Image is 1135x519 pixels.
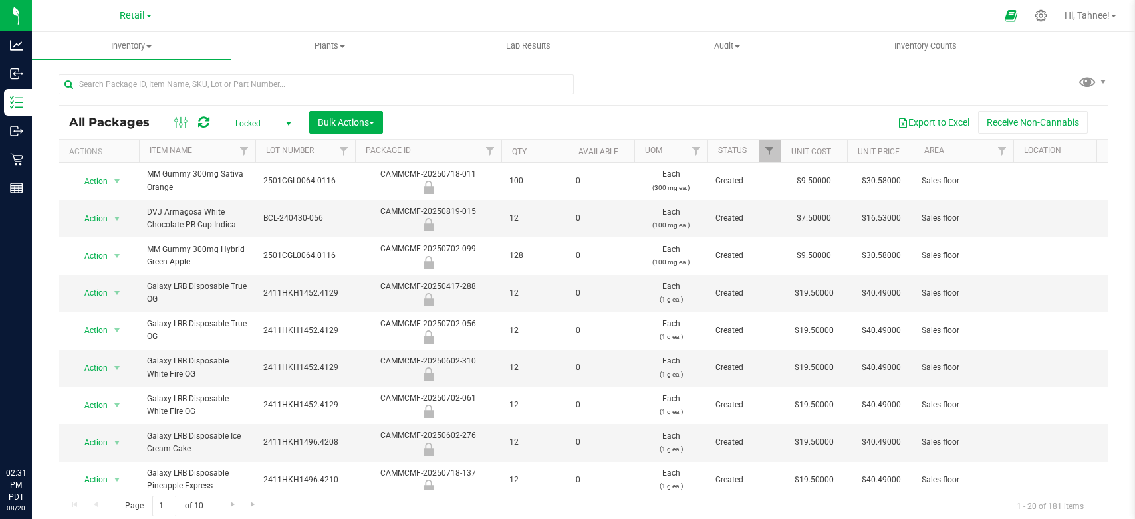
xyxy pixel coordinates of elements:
[109,433,126,452] span: select
[509,324,560,337] span: 12
[991,140,1013,162] a: Filter
[69,115,163,130] span: All Packages
[642,355,699,380] span: Each
[855,321,908,340] span: $40.49000
[1006,496,1094,516] span: 1 - 20 of 181 items
[353,218,503,231] div: Newly Received
[642,318,699,343] span: Each
[263,474,347,486] span: 2411HKH1496.4210
[353,429,503,455] div: CAMMCMF-20250602-276
[642,467,699,492] span: Each
[353,256,503,269] div: Newly Received
[1024,146,1061,155] a: Location
[39,411,55,427] iframe: Resource center unread badge
[109,321,126,340] span: select
[781,237,847,274] td: $9.50000
[231,40,429,52] span: Plants
[353,205,503,231] div: CAMMCMF-20250819-015
[628,32,826,60] a: Audit
[642,405,699,418] p: (1 g ea.)
[642,181,699,194] p: (300 mg ea.)
[855,246,908,265] span: $30.58000
[109,284,126,302] span: select
[263,436,347,449] span: 2411HKH1496.4208
[263,399,347,411] span: 2411HKH1452.4129
[32,40,231,52] span: Inventory
[855,209,908,228] span: $16.53000
[6,467,26,503] p: 02:31 PM PDT
[855,395,908,415] span: $40.49000
[924,146,944,155] a: Area
[509,175,560,187] span: 100
[855,171,908,191] span: $30.58000
[509,436,560,449] span: 12
[263,175,347,187] span: 2501CGL0064.0116
[715,212,773,225] span: Created
[578,147,618,156] a: Available
[150,146,192,155] a: Item Name
[509,212,560,225] span: 12
[147,430,247,455] span: Galaxy LRB Disposable Ice Cream Cake
[353,480,503,493] div: Newly Received
[715,399,773,411] span: Created
[353,243,503,268] div: CAMMCMF-20250702-099
[576,324,626,337] span: 0
[353,168,503,194] div: CAMMCMF-20250718-011
[642,443,699,455] p: (1 g ea.)
[1091,140,1113,162] a: Filter
[715,287,773,300] span: Created
[645,146,662,155] a: UOM
[826,32,1025,60] a: Inventory Counts
[576,287,626,300] span: 0
[1065,10,1110,21] span: Hi, Tahnee!
[109,470,126,489] span: select
[309,111,383,134] button: Bulk Actions
[922,436,1005,449] span: Sales floor
[147,355,247,380] span: Galaxy LRB Disposable White Fire OG
[715,474,773,486] span: Created
[889,111,978,134] button: Export to Excel
[10,124,23,138] inline-svg: Outbound
[715,324,773,337] span: Created
[109,172,126,191] span: select
[109,396,126,415] span: select
[231,32,430,60] a: Plants
[642,168,699,193] span: Each
[642,206,699,231] span: Each
[263,362,347,374] span: 2411HKH1452.4129
[509,399,560,411] span: 12
[781,462,847,499] td: $19.50000
[686,140,707,162] a: Filter
[333,140,355,162] a: Filter
[263,287,347,300] span: 2411HKH1452.4129
[781,163,847,200] td: $9.50000
[922,324,1005,337] span: Sales floor
[715,249,773,262] span: Created
[642,256,699,268] p: (100 mg ea.)
[353,467,503,493] div: CAMMCMF-20250718-137
[72,321,108,340] span: Action
[353,181,503,194] div: Newly Received
[855,470,908,490] span: $40.49000
[1033,9,1049,22] div: Manage settings
[10,153,23,166] inline-svg: Retail
[72,433,108,452] span: Action
[576,249,626,262] span: 0
[509,249,560,262] span: 128
[512,147,527,156] a: Qty
[69,147,134,156] div: Actions
[858,147,900,156] a: Unit Price
[147,280,247,306] span: Galaxy LRB Disposable True OG
[978,111,1088,134] button: Receive Non-Cannabis
[109,209,126,228] span: select
[715,436,773,449] span: Created
[715,362,773,374] span: Created
[10,67,23,80] inline-svg: Inbound
[576,212,626,225] span: 0
[429,32,628,60] a: Lab Results
[922,474,1005,486] span: Sales floor
[791,147,831,156] a: Unit Cost
[996,3,1026,29] span: Open Ecommerce Menu
[147,168,247,193] span: MM Gummy 300mg Sativa Orange
[353,367,503,381] div: Newly Received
